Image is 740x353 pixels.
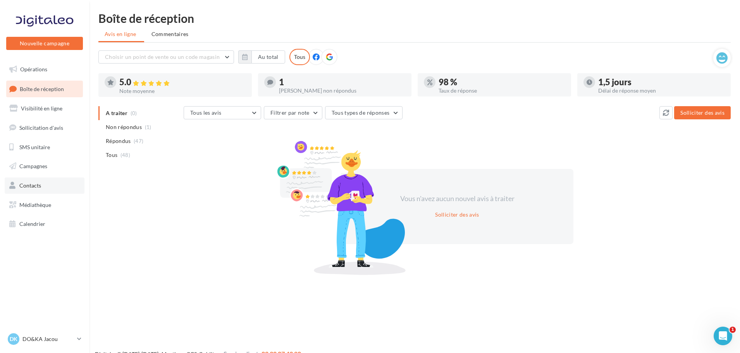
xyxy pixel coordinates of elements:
a: Sollicitation d'avis [5,120,84,136]
span: Tous les avis [190,109,222,116]
div: 98 % [439,78,565,86]
button: Au total [238,50,285,64]
div: 1,5 jours [598,78,725,86]
span: Répondus [106,137,131,145]
div: 5.0 [119,78,246,87]
div: Vous n'avez aucun nouvel avis à traiter [391,194,524,204]
span: Choisir un point de vente ou un code magasin [105,53,220,60]
span: Boîte de réception [20,85,64,92]
a: Boîte de réception [5,81,84,97]
span: (1) [145,124,151,130]
span: Visibilité en ligne [21,105,62,112]
span: 1 [730,327,736,333]
span: DK [10,335,17,343]
div: Délai de réponse moyen [598,88,725,93]
button: Tous types de réponses [325,106,403,119]
button: Solliciter des avis [432,210,482,219]
button: Choisir un point de vente ou un code magasin [98,50,234,64]
p: DO&KA Jacou [22,335,74,343]
a: Contacts [5,177,84,194]
span: Opérations [20,66,47,72]
a: Visibilité en ligne [5,100,84,117]
span: Médiathèque [19,201,51,208]
button: Tous les avis [184,106,261,119]
span: SMS unitaire [19,143,50,150]
div: Boîte de réception [98,12,731,24]
span: Non répondus [106,123,142,131]
a: Calendrier [5,216,84,232]
span: Sollicitation d'avis [19,124,63,131]
span: Calendrier [19,220,45,227]
button: Nouvelle campagne [6,37,83,50]
a: SMS unitaire [5,139,84,155]
span: Contacts [19,182,41,189]
button: Filtrer par note [264,106,322,119]
span: (47) [134,138,143,144]
a: DK DO&KA Jacou [6,332,83,346]
a: Campagnes [5,158,84,174]
div: 1 [279,78,405,86]
a: Médiathèque [5,197,84,213]
button: Au total [251,50,285,64]
span: (48) [120,152,130,158]
span: Tous types de réponses [332,109,390,116]
div: Taux de réponse [439,88,565,93]
span: Campagnes [19,163,47,169]
div: Tous [289,49,310,65]
div: [PERSON_NAME] non répondus [279,88,405,93]
span: Commentaires [151,31,189,37]
span: Tous [106,151,117,159]
button: Solliciter des avis [674,106,731,119]
div: Note moyenne [119,88,246,94]
a: Opérations [5,61,84,77]
iframe: Intercom live chat [714,327,732,345]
